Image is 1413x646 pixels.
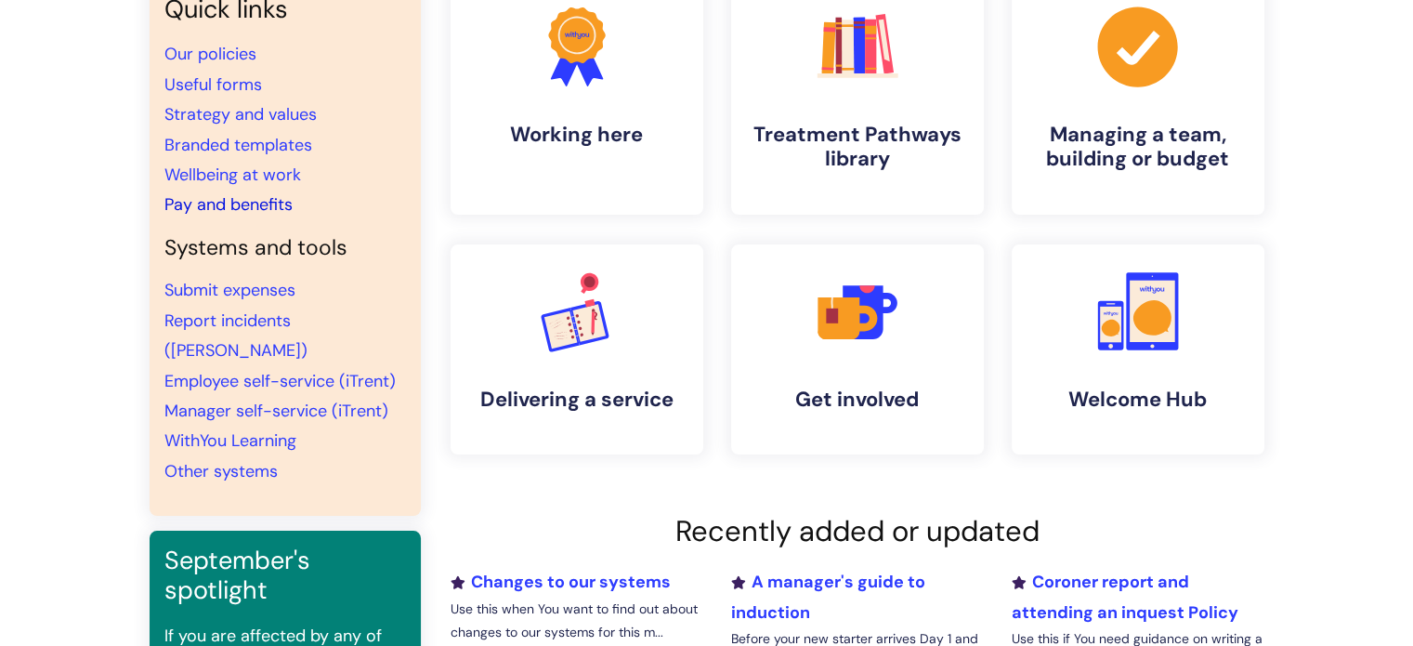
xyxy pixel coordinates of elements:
[465,123,688,147] h4: Working here
[164,235,406,261] h4: Systems and tools
[1027,388,1249,412] h4: Welcome Hub
[164,103,317,125] a: Strategy and values
[164,546,406,606] h3: September's spotlight
[164,279,295,301] a: Submit expenses
[164,460,278,482] a: Other systems
[451,598,703,644] p: Use this when You want to find out about changes to our systems for this m...
[164,310,307,362] a: Report incidents ([PERSON_NAME])
[164,134,312,156] a: Branded templates
[1027,123,1249,172] h4: Managing a team, building or budget
[730,571,924,623] a: A manager's guide to induction
[1012,244,1264,455] a: Welcome Hub
[451,244,703,455] a: Delivering a service
[164,164,301,186] a: Wellbeing at work
[164,370,396,392] a: Employee self-service (iTrent)
[451,514,1264,548] h2: Recently added or updated
[164,193,293,216] a: Pay and benefits
[164,73,262,96] a: Useful forms
[451,571,671,593] a: Changes to our systems
[1011,571,1237,623] a: Coroner report and attending an inquest Policy
[164,400,388,422] a: Manager self-service (iTrent)
[746,388,969,412] h4: Get involved
[164,429,296,452] a: WithYou Learning
[164,43,256,65] a: Our policies
[731,244,984,455] a: Get involved
[746,123,969,172] h4: Treatment Pathways library
[465,388,688,412] h4: Delivering a service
